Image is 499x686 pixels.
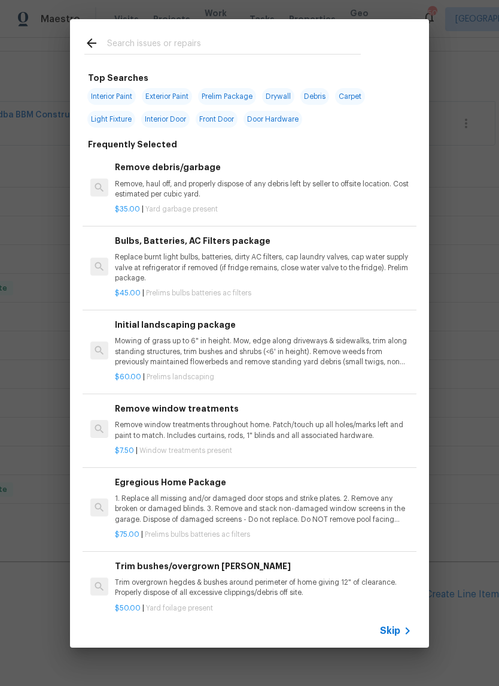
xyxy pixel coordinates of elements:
span: Debris [300,88,329,105]
span: Drywall [262,88,294,105]
p: | [115,204,412,214]
p: | [115,530,412,540]
span: Yard foilage present [146,605,213,612]
p: | [115,603,412,614]
span: Prelims landscaping [147,373,214,380]
span: Door Hardware [244,111,302,128]
span: Window treatments present [139,447,232,454]
span: $60.00 [115,373,141,380]
span: $35.00 [115,206,140,213]
h6: Remove window treatments [115,402,412,415]
p: | [115,288,412,298]
input: Search issues or repairs [107,36,361,54]
span: Front Door [196,111,238,128]
h6: Top Searches [88,71,148,84]
h6: Frequently Selected [88,138,177,151]
p: 1. Replace all missing and/or damaged door stops and strike plates. 2. Remove any broken or damag... [115,494,412,524]
span: Prelim Package [198,88,256,105]
p: Remove window treatments throughout home. Patch/touch up all holes/marks left and paint to match.... [115,420,412,440]
span: Yard garbage present [145,206,218,213]
span: Interior Door [141,111,190,128]
span: Light Fixture [87,111,135,128]
span: Prelims bulbs batteries ac filters [146,289,251,297]
span: Exterior Paint [142,88,192,105]
h6: Egregious Home Package [115,476,412,489]
p: Remove, haul off, and properly dispose of any debris left by seller to offsite location. Cost est... [115,179,412,200]
span: Prelims bulbs batteries ac filters [145,531,250,538]
h6: Remove debris/garbage [115,161,412,174]
span: $45.00 [115,289,141,297]
p: | [115,446,412,456]
span: Carpet [335,88,365,105]
p: Trim overgrown hegdes & bushes around perimeter of home giving 12" of clearance. Properly dispose... [115,578,412,598]
p: Replace burnt light bulbs, batteries, dirty AC filters, cap laundry valves, cap water supply valv... [115,252,412,283]
span: $7.50 [115,447,134,454]
h6: Bulbs, Batteries, AC Filters package [115,234,412,247]
h6: Initial landscaping package [115,318,412,331]
p: Mowing of grass up to 6" in height. Mow, edge along driveways & sidewalks, trim along standing st... [115,336,412,367]
span: Skip [380,625,400,637]
span: $75.00 [115,531,139,538]
span: $50.00 [115,605,141,612]
h6: Trim bushes/overgrown [PERSON_NAME] [115,560,412,573]
span: Interior Paint [87,88,136,105]
p: | [115,372,412,382]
